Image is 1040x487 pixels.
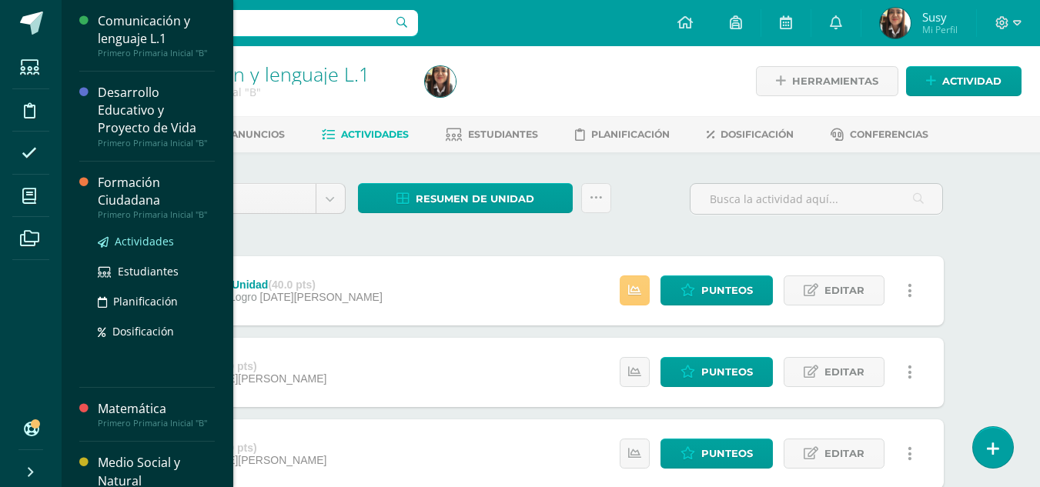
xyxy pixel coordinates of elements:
div: Primero Primaria Inicial 'B' [120,85,406,99]
span: Planificación [113,294,178,309]
span: [DATE][PERSON_NAME] [260,291,383,303]
input: Busca un usuario... [72,10,418,36]
span: Editar [824,358,864,386]
a: Comunicación y lenguaje L.1Primero Primaria Inicial "B" [98,12,215,58]
span: Estudiantes [118,264,179,279]
a: Anuncios [210,122,285,147]
span: Conferencias [850,128,928,140]
a: Dosificación [707,122,794,147]
span: Anuncios [231,128,285,140]
a: Actividad [906,66,1022,96]
a: Formación CiudadanaPrimero Primaria Inicial "B" [98,174,215,220]
a: Estudiantes [98,262,215,280]
a: Punteos [660,275,773,305]
span: Actividad [942,67,1002,95]
span: Actividades [341,128,409,140]
a: Desarrollo Educativo y Proyecto de VidaPrimero Primaria Inicial "B" [98,84,215,148]
a: Planificación [98,292,215,310]
a: Punteos [660,439,773,469]
strong: (40.0 pts) [268,279,315,291]
a: Comunicación y lenguaje L.1 [120,61,370,87]
div: Guía 4 [176,360,326,372]
img: c55a8af401e4e378e0eede01cdc2bc81.png [425,66,456,97]
div: Formación Ciudadana [98,174,215,209]
a: Punteos [660,357,773,387]
div: Prueba de Unidad [176,279,382,291]
a: Actividades [98,232,215,250]
input: Busca la actividad aquí... [691,184,942,214]
div: Desarrollo Educativo y Proyecto de Vida [98,84,215,137]
span: Estudiantes [468,128,538,140]
span: Editar [824,439,864,468]
span: Dosificación [721,128,794,140]
a: Conferencias [831,122,928,147]
a: MatemáticaPrimero Primaria Inicial "B" [98,400,215,429]
a: Herramientas [756,66,898,96]
a: Dosificación [98,322,215,340]
a: Planificación [575,122,670,147]
div: Primero Primaria Inicial "B" [98,209,215,220]
span: Resumen de unidad [416,185,534,213]
div: Matemática [98,400,215,418]
div: Primero Primaria Inicial "B" [98,48,215,58]
a: Actividades [322,122,409,147]
span: Actividades [115,234,174,249]
img: c55a8af401e4e378e0eede01cdc2bc81.png [880,8,911,38]
span: Herramientas [792,67,878,95]
span: Dosificación [112,324,174,339]
div: Guía 3 [176,442,326,454]
span: Punteos [701,358,753,386]
h1: Comunicación y lenguaje L.1 [120,63,406,85]
span: Punteos [701,276,753,305]
span: Susy [922,9,958,25]
span: Unidad 3 [171,184,304,213]
span: [DATE][PERSON_NAME] [204,372,326,385]
div: Comunicación y lenguaje L.1 [98,12,215,48]
span: Planificación [591,128,670,140]
span: [DATE][PERSON_NAME] [204,454,326,466]
span: Editar [824,276,864,305]
div: Primero Primaria Inicial "B" [98,138,215,148]
a: Unidad 3 [159,184,345,213]
a: Estudiantes [446,122,538,147]
span: Mi Perfil [922,23,958,36]
span: Punteos [701,439,753,468]
a: Resumen de unidad [358,183,573,213]
div: Primero Primaria Inicial "B" [98,418,215,429]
